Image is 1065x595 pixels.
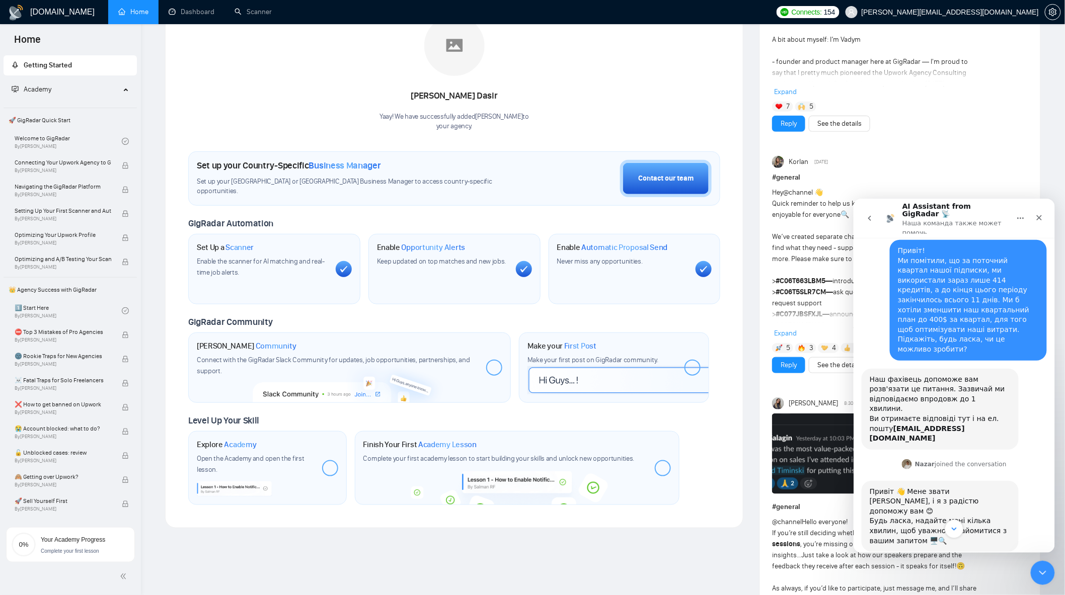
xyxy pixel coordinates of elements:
strong: — [776,310,829,318]
div: Привіт 👋 Мене звати [PERSON_NAME], і я з радістю допоможу вам 😊Будь ласка, надайте мені кілька хв... [8,282,165,354]
h1: Make your [527,341,596,351]
img: 👍 [844,345,851,352]
span: double-left [120,571,130,581]
li: Getting Started [4,55,137,75]
span: Optimizing and A/B Testing Your Scanner for Better Results [15,254,111,264]
span: lock [122,476,129,483]
span: Enable the scanner for AI matching and real-time job alerts. [197,257,325,277]
strong: — [776,288,833,296]
span: Home [6,32,49,53]
strong: — [776,277,832,285]
span: 7 [787,102,790,112]
span: By [PERSON_NAME] [15,337,111,343]
img: Korlan [772,156,784,168]
button: setting [1045,4,1061,20]
img: slackcommunity-bg.png [253,356,446,402]
span: lock [122,162,129,169]
span: 🔓 Unblocked cases: review [15,448,111,458]
span: Academy [24,85,51,94]
span: By [PERSON_NAME] [15,192,111,198]
span: By [PERSON_NAME] [15,385,111,391]
span: First Post [564,341,596,351]
button: Reply [772,116,805,132]
img: 🔥 [798,345,805,352]
span: lock [122,500,129,507]
p: your agency . [379,122,529,131]
span: rocket [12,61,19,68]
span: By [PERSON_NAME] [15,240,111,246]
span: ⛔ Top 3 Mistakes of Pro Agencies [15,327,111,337]
span: 🚀 GigRadar Quick Start [5,110,136,130]
span: @channel [772,518,802,526]
span: Your Academy Progress [41,536,105,543]
h1: Set Up a [197,242,254,252]
span: 🙈 Getting over Upwork? [15,472,111,482]
h1: # general [772,501,1028,513]
span: 5 [809,102,813,112]
span: 🔍 [841,210,849,219]
div: Contact our team [638,173,694,184]
span: Connect with the GigRadar Slack Community for updates, job opportunities, partnerships, and support. [197,356,470,375]
span: Business Manager [309,160,381,171]
span: #C06T663LBM5 [776,277,825,285]
button: Reply [772,357,805,373]
span: #C077JBSFXJL [776,310,822,318]
span: Academy [12,85,51,94]
span: Complete your first lesson [41,548,99,554]
span: ☠️ Fatal Traps for Solo Freelancers [15,375,111,385]
button: See the details [809,357,870,373]
div: Yaay! We have successfully added [PERSON_NAME] to [379,112,529,131]
h1: Finish Your First [363,440,477,450]
span: Level Up Your Skill [188,415,259,426]
span: lock [122,234,129,241]
a: setting [1045,8,1061,16]
span: 3 [809,343,813,353]
img: ❤️ [776,103,783,110]
span: check-circle [122,138,129,145]
span: Never miss any opportunities. [557,257,643,266]
img: Mariia Heshka [772,397,784,409]
a: dashboardDashboard [169,8,214,16]
span: Korlan [789,156,808,167]
span: 🙃 [956,562,965,570]
span: By [PERSON_NAME] [15,409,111,415]
img: upwork-logo.png [781,8,789,16]
span: By [PERSON_NAME] [15,458,111,464]
button: Contact our team [620,160,712,197]
button: Scroll to bottom [91,321,110,339]
div: Nazar говорит… [8,282,193,362]
span: Academy [224,440,257,450]
span: @channel [783,188,813,197]
span: fund-projection-screen [12,86,19,93]
span: By [PERSON_NAME] [15,264,111,270]
span: check-circle [122,307,129,314]
span: ❌ How to get banned on Upwork [15,399,111,409]
span: user [848,9,855,16]
span: Set up your [GEOGRAPHIC_DATA] or [GEOGRAPHIC_DATA] Business Manager to access country-specific op... [197,177,506,196]
span: Automatic Proposal Send [581,242,667,252]
strong: — [776,321,832,329]
h1: # general [772,172,1028,183]
span: Connecting Your Upwork Agency to GigRadar [15,157,111,167]
span: Expand [774,88,797,96]
span: 😭 Account blocked: what to do? [15,423,111,434]
iframe: Intercom live chat [1031,561,1055,585]
span: lock [122,210,129,217]
a: See the details [817,118,862,129]
img: F09LBG3JBFD-Screenshot%202025-10-15%20at%2000.37.36.png [772,413,893,494]
a: homeHome [118,8,148,16]
span: By [PERSON_NAME] [15,482,111,488]
span: By [PERSON_NAME] [15,506,111,512]
span: GigRadar Automation [188,218,273,229]
span: Navigating the GigRadar Platform [15,182,111,192]
span: 4 [832,343,836,353]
